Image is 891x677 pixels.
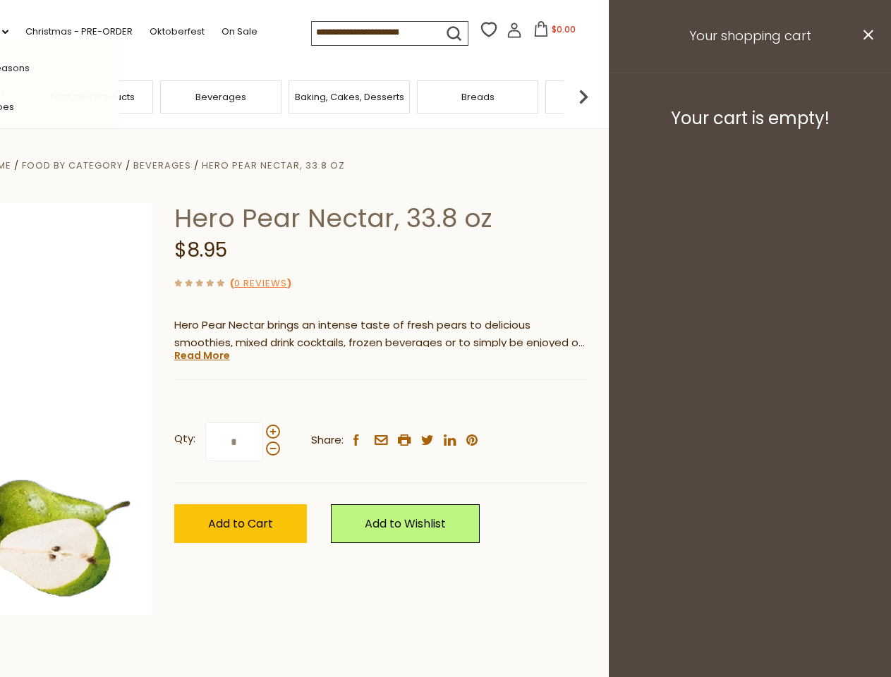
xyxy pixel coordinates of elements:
button: Add to Cart [174,504,307,543]
span: $0.00 [552,23,576,35]
a: Hero Pear Nectar, 33.8 oz [202,159,345,172]
a: Beverages [195,92,246,102]
button: $0.00 [525,21,585,42]
a: Baking, Cakes, Desserts [295,92,404,102]
a: Oktoberfest [150,24,205,39]
input: Qty: [205,422,263,461]
h3: Your cart is empty! [626,108,873,129]
a: Beverages [133,159,191,172]
p: Hero Pear Nectar brings an intense taste of fresh pears to delicious smoothies, mixed drink cockt... [174,317,587,352]
a: Read More [174,348,230,362]
span: Add to Cart [208,516,273,532]
img: next arrow [569,83,598,111]
span: $8.95 [174,236,227,264]
a: On Sale [222,24,257,39]
span: ( ) [230,276,291,290]
a: Christmas - PRE-ORDER [25,24,133,39]
a: Add to Wishlist [331,504,480,543]
span: Share: [311,432,344,449]
a: Food By Category [22,159,123,172]
h1: Hero Pear Nectar, 33.8 oz [174,202,587,234]
strong: Qty: [174,430,195,448]
a: 0 Reviews [234,276,287,291]
a: Breads [461,92,495,102]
